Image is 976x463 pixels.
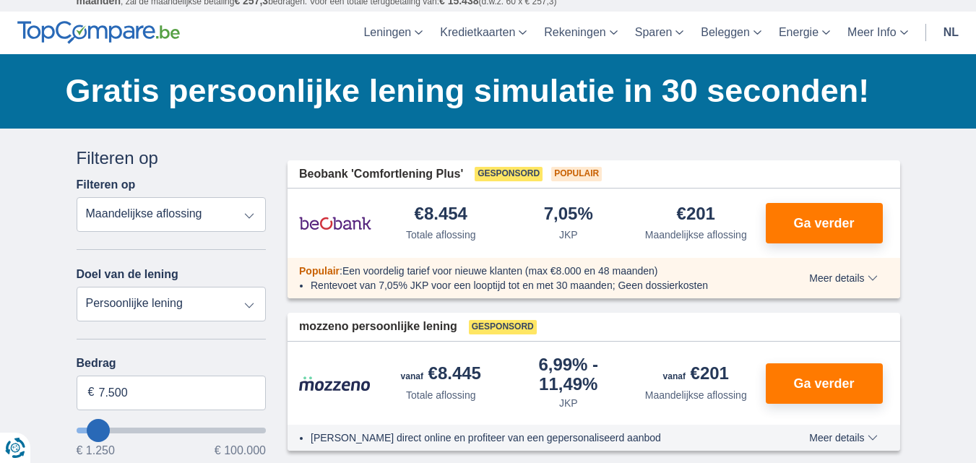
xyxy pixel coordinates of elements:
div: €201 [663,365,729,385]
span: Populair [299,265,340,277]
span: Populair [551,167,602,181]
button: Meer details [798,432,888,443]
span: mozzeno persoonlijke lening [299,319,457,335]
div: 6,99% [511,356,627,393]
a: Kredietkaarten [431,12,535,54]
div: JKP [559,228,578,242]
span: € 100.000 [215,445,266,456]
img: product.pl.alt Beobank [299,205,371,241]
img: TopCompare [17,21,180,44]
div: Maandelijkse aflossing [645,388,747,402]
h1: Gratis persoonlijke lening simulatie in 30 seconden! [66,69,900,113]
label: Doel van de lening [77,268,178,281]
a: Leningen [355,12,431,54]
span: Een voordelig tarief voor nieuwe klanten (max €8.000 en 48 maanden) [342,265,658,277]
label: Bedrag [77,357,267,370]
span: Meer details [809,433,877,443]
div: €8.454 [415,205,467,225]
a: Sparen [626,12,693,54]
span: Meer details [809,273,877,283]
div: Totale aflossing [406,228,476,242]
div: : [288,264,768,278]
div: €201 [677,205,715,225]
a: nl [935,12,967,54]
button: Ga verder [766,363,883,404]
button: Meer details [798,272,888,284]
div: 7,05% [544,205,593,225]
button: Ga verder [766,203,883,243]
li: [PERSON_NAME] direct online en profiteer van een gepersonaliseerd aanbod [311,430,756,445]
span: Gesponsord [469,320,537,334]
span: Ga verder [793,217,854,230]
input: wantToBorrow [77,428,267,433]
a: Rekeningen [535,12,626,54]
span: € [88,384,95,401]
div: €8.445 [401,365,481,385]
img: product.pl.alt Mozzeno [299,376,371,391]
div: Maandelijkse aflossing [645,228,747,242]
div: JKP [559,396,578,410]
div: Totale aflossing [406,388,476,402]
span: € 1.250 [77,445,115,456]
div: Filteren op [77,146,267,170]
li: Rentevoet van 7,05% JKP voor een looptijd tot en met 30 maanden; Geen dossierkosten [311,278,756,293]
span: Gesponsord [475,167,543,181]
a: Beleggen [692,12,770,54]
a: Energie [770,12,839,54]
span: Beobank 'Comfortlening Plus' [299,166,463,183]
label: Filteren op [77,178,136,191]
span: Ga verder [793,377,854,390]
a: Meer Info [839,12,917,54]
